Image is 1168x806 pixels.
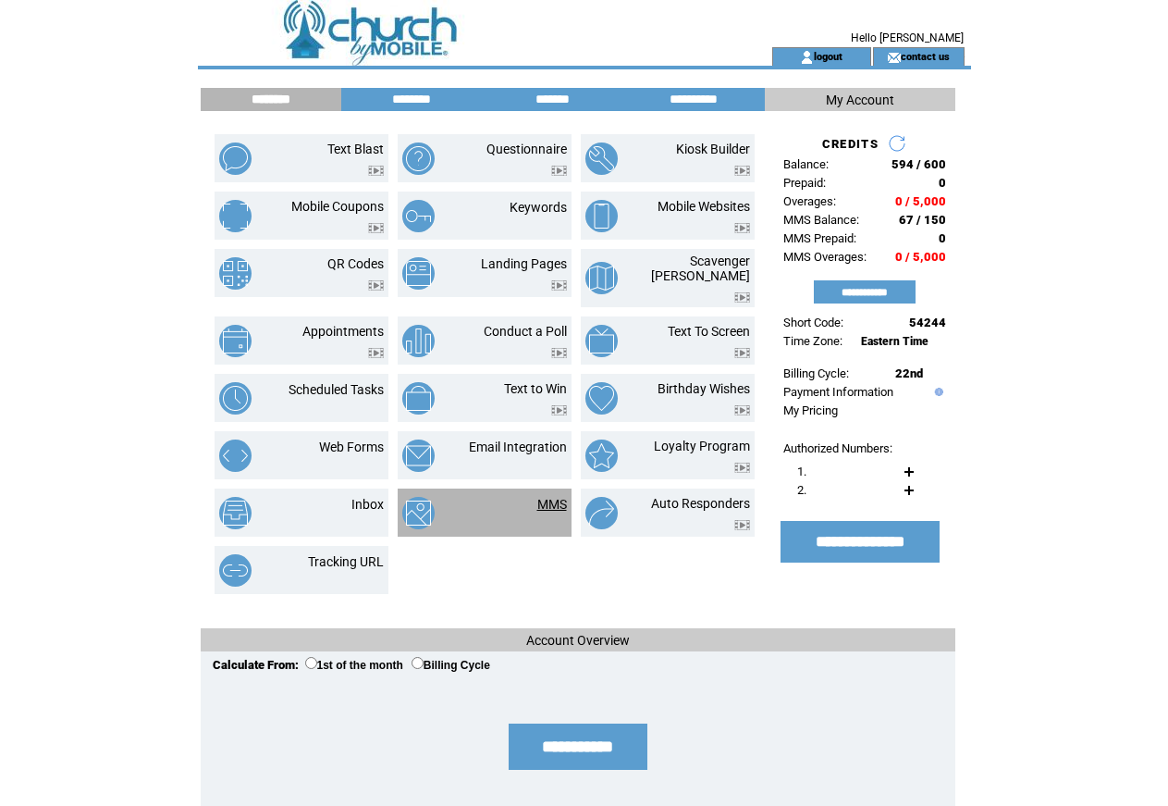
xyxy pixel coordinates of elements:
a: Scheduled Tasks [289,382,384,397]
span: Eastern Time [861,335,928,348]
a: Kiosk Builder [676,142,750,156]
img: kiosk-builder.png [585,143,618,175]
a: My Pricing [783,403,838,417]
span: Billing Cycle: [783,366,849,380]
img: scavenger-hunt.png [585,262,618,294]
img: video.png [551,280,567,291]
img: video.png [368,166,384,176]
span: 594 / 600 [891,157,946,171]
a: Text To Screen [668,324,750,339]
a: Payment Information [783,385,893,399]
img: mms.png [402,497,435,529]
img: questionnaire.png [402,143,435,175]
img: text-to-win.png [402,382,435,415]
img: birthday-wishes.png [585,382,618,415]
img: video.png [368,280,384,291]
a: contact us [901,50,950,62]
img: video.png [734,348,750,358]
img: video.png [551,166,567,176]
label: 1st of the month [305,659,403,672]
span: Calculate From: [213,658,299,672]
a: Auto Responders [651,496,750,511]
img: video.png [734,292,750,303]
img: keywords.png [402,200,435,232]
span: CREDITS [822,137,879,151]
a: Questionnaire [486,142,567,156]
a: Text to Win [504,381,567,396]
span: Short Code: [783,316,843,329]
a: Web Forms [319,440,384,454]
img: landing-pages.png [402,257,435,290]
img: video.png [734,166,750,176]
span: MMS Prepaid: [783,231,856,245]
span: Overages: [783,194,836,208]
span: 0 / 5,000 [895,194,946,208]
img: video.png [734,520,750,530]
img: mobile-coupons.png [219,200,252,232]
span: Prepaid: [783,176,826,190]
img: web-forms.png [219,440,252,472]
span: My Account [826,93,894,107]
img: video.png [734,405,750,415]
span: Balance: [783,157,829,171]
a: logout [814,50,842,62]
img: video.png [551,348,567,358]
span: MMS Balance: [783,213,859,227]
a: MMS [537,497,567,512]
a: Text Blast [327,142,384,156]
span: 1. [797,465,806,478]
img: text-blast.png [219,143,252,175]
a: Landing Pages [481,256,567,271]
img: appointments.png [219,325,252,357]
a: Mobile Coupons [291,199,384,214]
span: 0 / 5,000 [895,250,946,264]
img: qr-codes.png [219,257,252,290]
span: Hello [PERSON_NAME] [851,31,964,44]
label: Billing Cycle [412,659,490,672]
a: Mobile Websites [658,199,750,214]
img: scheduled-tasks.png [219,382,252,415]
span: 0 [939,176,946,190]
span: MMS Overages: [783,250,867,264]
span: Account Overview [526,633,630,648]
a: Conduct a Poll [484,324,567,339]
img: tracking-url.png [219,554,252,587]
span: Authorized Numbers: [783,441,892,455]
span: 67 / 150 [899,213,946,227]
input: Billing Cycle [412,657,424,669]
a: Keywords [510,200,567,215]
a: Email Integration [469,440,567,454]
span: 22nd [895,366,923,380]
img: mobile-websites.png [585,200,618,232]
span: Time Zone: [783,334,842,348]
span: 54244 [909,316,946,329]
span: 0 [939,231,946,245]
a: Inbox [351,497,384,512]
img: account_icon.gif [800,50,814,65]
img: auto-responders.png [585,497,618,529]
a: Birthday Wishes [658,381,750,396]
img: loyalty-program.png [585,440,618,472]
img: video.png [734,223,750,233]
img: contact_us_icon.gif [887,50,901,65]
img: conduct-a-poll.png [402,325,435,357]
img: video.png [734,463,750,473]
img: video.png [368,348,384,358]
input: 1st of the month [305,657,317,669]
a: Appointments [302,324,384,339]
a: QR Codes [327,256,384,271]
a: Tracking URL [308,554,384,569]
img: video.png [368,223,384,233]
img: text-to-screen.png [585,325,618,357]
a: Scavenger [PERSON_NAME] [651,254,750,283]
img: video.png [551,405,567,415]
img: inbox.png [219,497,252,529]
img: help.gif [930,388,943,396]
img: email-integration.png [402,440,435,472]
span: 2. [797,483,806,497]
a: Loyalty Program [654,439,750,453]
